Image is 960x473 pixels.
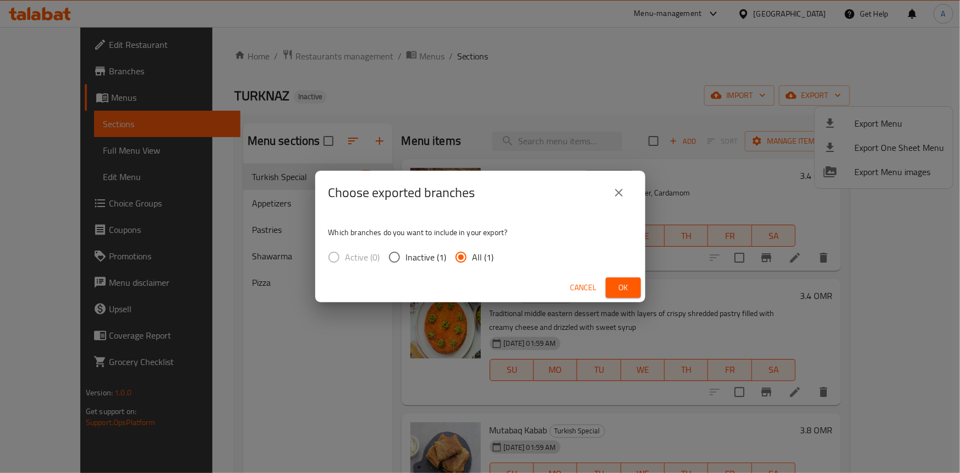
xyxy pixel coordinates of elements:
[406,251,447,264] span: Inactive (1)
[328,184,475,202] h2: Choose exported branches
[606,278,641,298] button: Ok
[615,281,632,295] span: Ok
[566,278,601,298] button: Cancel
[328,227,632,238] p: Which branches do you want to include in your export?
[473,251,494,264] span: All (1)
[606,180,632,206] button: close
[570,281,597,295] span: Cancel
[345,251,380,264] span: Active (0)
